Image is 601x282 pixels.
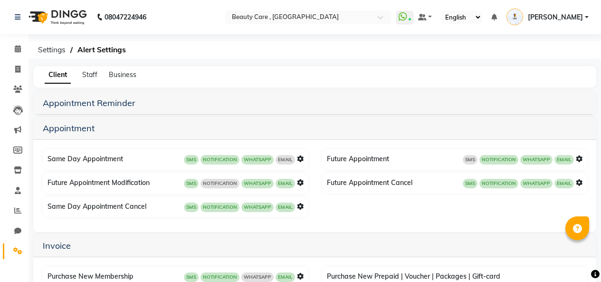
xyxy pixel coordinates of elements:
[241,203,274,212] span: WHATSAPP
[33,41,70,58] span: Settings
[520,179,553,188] span: WHATSAPP
[184,272,199,282] span: SMS
[82,70,97,79] span: Staff
[109,70,136,79] span: Business
[324,152,587,167] div: Future Appointment
[184,203,199,212] span: SMS
[45,152,308,167] div: Same Day Appointment
[105,4,146,30] b: 08047224946
[45,67,71,84] span: Client
[528,12,583,22] span: [PERSON_NAME]
[184,179,199,188] span: SMS
[43,97,135,108] a: Appointment Reminder
[200,179,239,188] span: NOTIFICATION
[276,272,295,282] span: EMAIL
[479,155,518,165] span: NOTIFICATION
[24,4,89,30] img: logo
[479,179,518,188] span: NOTIFICATION
[506,9,523,25] img: Sanjeevni
[276,203,295,212] span: EMAIL
[241,155,274,165] span: WHATSAPP
[241,272,274,282] span: WHATSAPP
[43,123,95,134] a: Appointment
[463,179,477,188] span: SMS
[554,155,574,165] span: EMAIL
[561,244,591,272] iframe: chat widget
[241,179,274,188] span: WHATSAPP
[463,155,477,165] span: SMS
[73,41,131,58] span: Alert Settings
[554,179,574,188] span: EMAIL
[45,199,308,214] div: Same Day Appointment Cancel
[200,203,239,212] span: NOTIFICATION
[276,179,295,188] span: EMAIL
[200,155,239,165] span: NOTIFICATION
[324,175,587,191] div: Future Appointment Cancel
[276,155,295,165] span: EMAIL
[520,155,553,165] span: WHATSAPP
[43,240,71,251] a: Invoice
[200,272,239,282] span: NOTIFICATION
[45,175,308,191] div: Future Appointment Modification
[184,155,199,165] span: SMS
